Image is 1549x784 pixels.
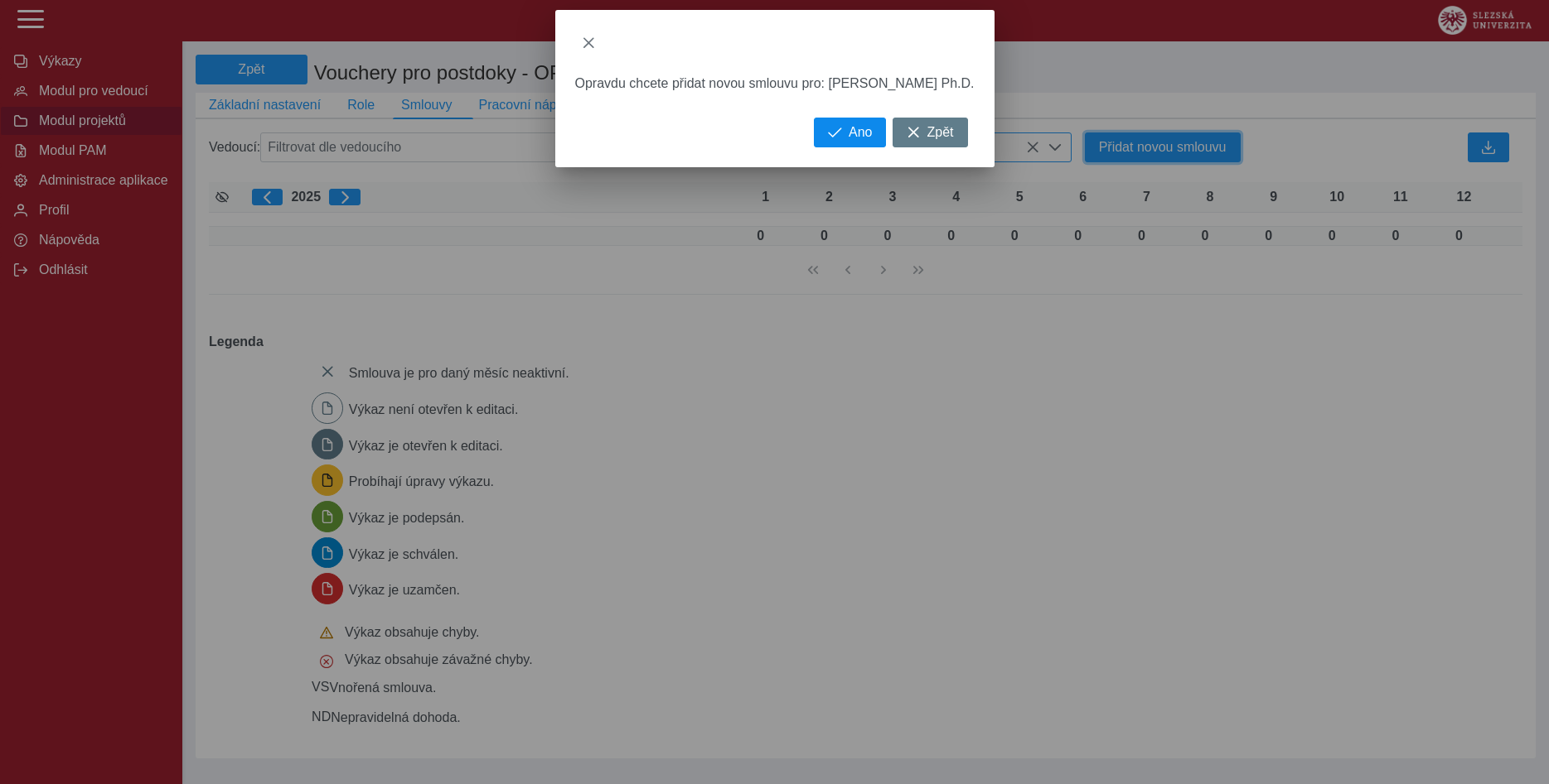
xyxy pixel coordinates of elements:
[814,118,886,147] button: Ano
[927,125,953,140] span: Zpět
[575,30,602,56] button: close
[849,125,872,140] span: Ano
[575,76,975,91] div: Opravdu chcete přidat novou smlouvu pro: [PERSON_NAME] Ph.D.
[893,118,967,147] button: Zpět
